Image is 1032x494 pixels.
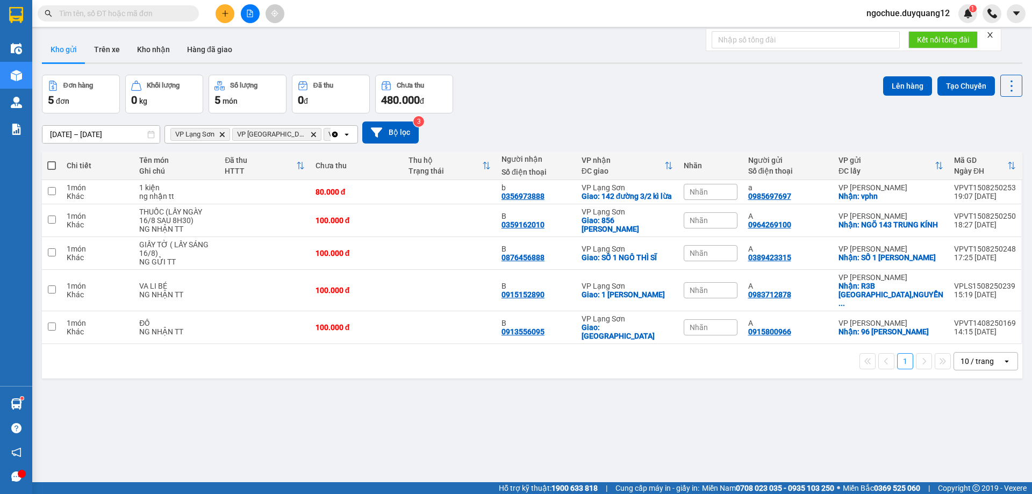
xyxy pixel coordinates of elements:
[178,37,241,62] button: Hàng đã giao
[954,212,1016,220] div: VPVT1508250250
[748,212,828,220] div: A
[331,130,339,139] svg: Clear all
[316,249,398,257] div: 100.000 đ
[56,97,69,105] span: đơn
[606,482,607,494] span: |
[139,156,214,164] div: Tên món
[582,282,673,290] div: VP Lạng Sơn
[838,156,935,164] div: VP gửi
[937,76,995,96] button: Tạo Chuyến
[501,245,571,253] div: B
[67,220,128,229] div: Khác
[139,192,214,201] div: ng nhận tt
[139,290,214,299] div: NG NHẬN TT
[582,183,673,192] div: VP Lạng Sơn
[837,486,840,490] span: ⚪️
[139,327,214,336] div: NG NHẬN TT
[219,152,310,180] th: Toggle SortBy
[59,8,186,19] input: Tìm tên, số ĐT hoặc mã đơn
[748,282,828,290] div: A
[230,82,257,89] div: Số lượng
[225,156,296,164] div: Đã thu
[615,482,699,494] span: Cung cấp máy in - giấy in:
[316,188,398,196] div: 80.000 đ
[582,245,673,253] div: VP Lạng Sơn
[381,94,420,106] span: 480.000
[313,82,333,89] div: Đã thu
[139,282,214,290] div: VA LI BÉ
[175,130,214,139] span: VP Lạng Sơn
[843,482,920,494] span: Miền Bắc
[139,225,214,233] div: NG NHẬN TT
[42,75,120,113] button: Đơn hàng5đơn
[833,152,949,180] th: Toggle SortBy
[838,299,845,307] span: ...
[838,282,943,307] div: Nhận: R3B ROYAL CITY,NGUYỄN TRÃI,THANH XUÂN,HÀ NỘI
[712,31,900,48] input: Nhập số tổng đài
[748,156,828,164] div: Người gửi
[67,212,128,220] div: 1 món
[954,319,1016,327] div: VPVT1408250169
[582,192,673,201] div: Giao: 142 đường 3/2 kì lừa
[961,356,994,367] div: 10 / trang
[63,82,93,89] div: Đơn hàng
[971,5,974,12] span: 1
[582,323,673,340] div: Giao: 545 đường Bà Triệu
[917,34,969,46] span: Kết nối tổng đài
[582,290,673,299] div: Giao: 1 VĂN CAO
[883,76,932,96] button: Lên hàng
[972,484,980,492] span: copyright
[501,168,571,176] div: Số điện thoại
[748,319,828,327] div: A
[403,152,496,180] th: Toggle SortBy
[139,319,214,327] div: ĐỒ
[237,130,306,139] span: VP Hà Nội
[298,94,304,106] span: 0
[271,10,278,17] span: aim
[316,161,398,170] div: Chưa thu
[67,192,128,201] div: Khác
[838,183,943,192] div: VP [PERSON_NAME]
[219,131,225,138] svg: Delete
[501,253,544,262] div: 0876456888
[582,314,673,323] div: VP Lạng Sơn
[684,161,737,170] div: Nhãn
[838,327,943,336] div: Nhận: 96 Trần Vỹ
[954,167,1007,175] div: Ngày ĐH
[147,82,180,89] div: Khối lượng
[838,253,943,262] div: Nhận: SỐ 1 TRỊNH VĂN BÔ
[954,220,1016,229] div: 18:27 [DATE]
[690,249,708,257] span: Nhãn
[328,130,390,139] span: VP Minh Khai
[928,482,930,494] span: |
[748,327,791,336] div: 0915800966
[838,167,935,175] div: ĐC lấy
[908,31,978,48] button: Kết nối tổng đài
[838,212,943,220] div: VP [PERSON_NAME]
[139,240,214,257] div: GIẤY TỜ ( LẤY SÁNG 16/8)
[408,167,482,175] div: Trạng thái
[221,10,229,17] span: plus
[986,31,994,39] span: close
[11,43,22,54] img: warehouse-icon
[499,482,598,494] span: Hỗ trợ kỹ thuật:
[690,188,708,196] span: Nhãn
[501,290,544,299] div: 0915152890
[139,97,147,105] span: kg
[67,282,128,290] div: 1 món
[954,282,1016,290] div: VPLS1508250239
[954,245,1016,253] div: VPVT1508250248
[42,37,85,62] button: Kho gửi
[316,323,398,332] div: 100.000 đ
[748,183,828,192] div: a
[67,183,128,192] div: 1 món
[1012,9,1021,18] span: caret-down
[582,167,664,175] div: ĐC giao
[582,156,664,164] div: VP nhận
[42,126,160,143] input: Select a date range.
[838,192,943,201] div: Nhận: vphn
[304,97,308,105] span: đ
[954,327,1016,336] div: 14:15 [DATE]
[209,75,286,113] button: Số lượng5món
[67,319,128,327] div: 1 món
